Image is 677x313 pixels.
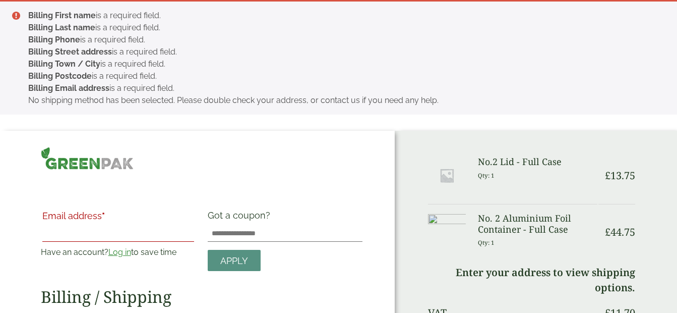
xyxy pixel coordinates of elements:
strong: Billing Phone [28,35,80,44]
li: is a required field. [28,10,661,22]
li: is a required field. [28,46,661,58]
strong: Billing Postcode [28,71,92,81]
strong: Billing Street address [28,47,112,57]
strong: Billing Last name [28,23,95,32]
span: £ [605,169,610,182]
img: GreenPak Supplies [41,147,134,170]
label: Got a coupon? [208,210,274,226]
strong: Billing Email address [28,83,109,93]
span: Apply [220,255,248,267]
img: Placeholder [428,156,466,194]
small: Qty: 1 [478,239,495,246]
a: Apply [208,250,261,272]
h3: No. 2 Aluminium Foil Container - Full Case [478,213,597,235]
p: Have an account? to save time [41,246,196,258]
h3: No.2 Lid - Full Case [478,156,597,168]
abbr: required [102,211,105,221]
bdi: 13.75 [605,169,635,182]
td: Enter your address to view shipping options. [428,260,635,300]
label: Email address [42,212,194,226]
h2: Billing / Shipping [41,287,363,306]
span: £ [605,225,610,239]
li: is a required field. [28,70,661,82]
strong: Billing First name [28,11,96,20]
bdi: 44.75 [605,225,635,239]
li: is a required field. [28,22,661,34]
strong: Billing Town / City [28,59,100,69]
li: is a required field. [28,34,661,46]
li: No shipping method has been selected. Please double check your address, or contact us if you need... [28,94,661,107]
small: Qty: 1 [478,172,495,179]
li: is a required field. [28,58,661,70]
li: is a required field. [28,82,661,94]
a: Log in [108,247,131,257]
